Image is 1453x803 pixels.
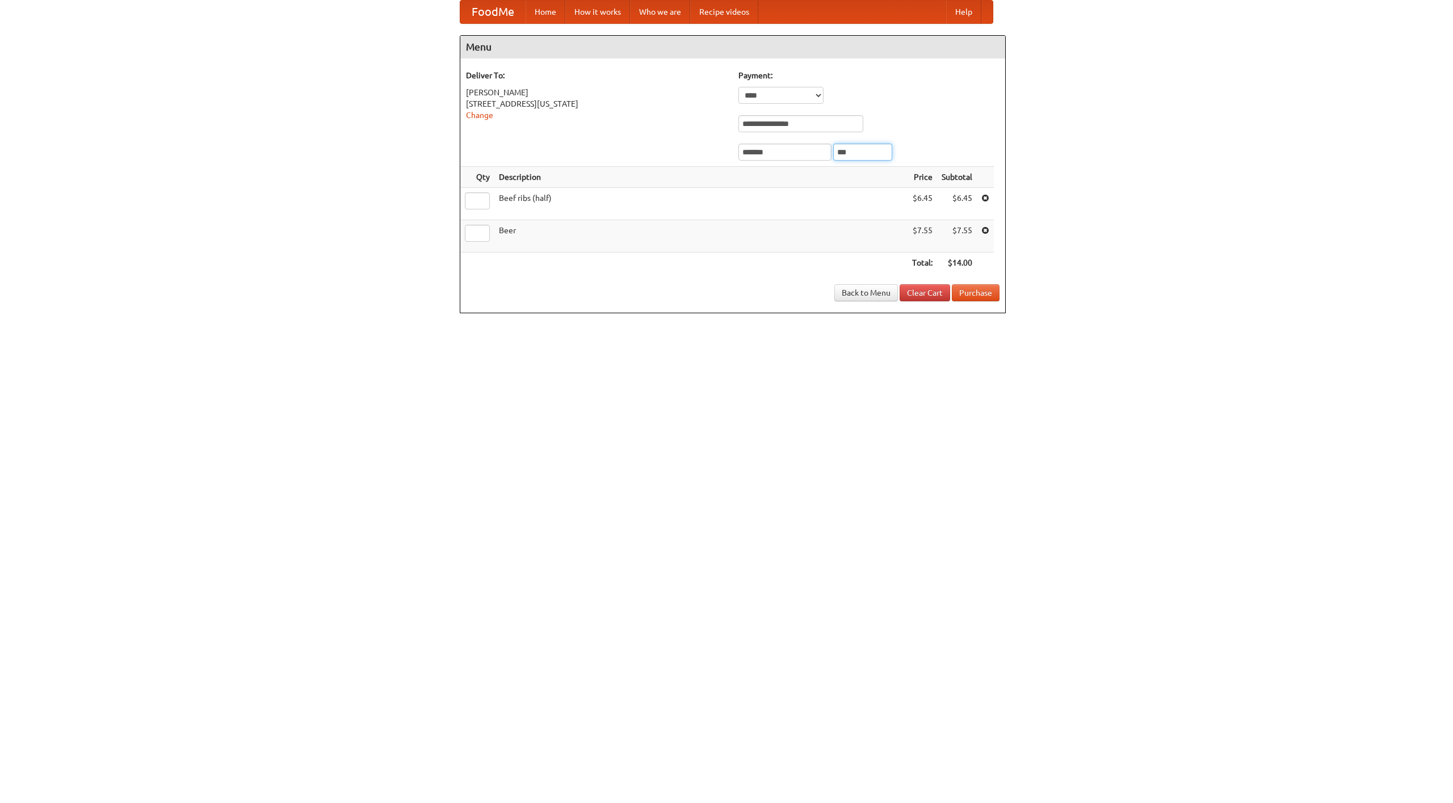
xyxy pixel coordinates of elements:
[460,1,526,23] a: FoodMe
[466,111,493,120] a: Change
[466,98,727,110] div: [STREET_ADDRESS][US_STATE]
[908,220,937,253] td: $7.55
[834,284,898,301] a: Back to Menu
[937,167,977,188] th: Subtotal
[900,284,950,301] a: Clear Cart
[466,70,727,81] h5: Deliver To:
[738,70,1000,81] h5: Payment:
[494,188,908,220] td: Beef ribs (half)
[937,188,977,220] td: $6.45
[466,87,727,98] div: [PERSON_NAME]
[937,253,977,274] th: $14.00
[494,220,908,253] td: Beer
[690,1,758,23] a: Recipe videos
[460,36,1005,58] h4: Menu
[565,1,630,23] a: How it works
[908,167,937,188] th: Price
[526,1,565,23] a: Home
[630,1,690,23] a: Who we are
[937,220,977,253] td: $7.55
[460,167,494,188] th: Qty
[952,284,1000,301] button: Purchase
[946,1,981,23] a: Help
[908,253,937,274] th: Total:
[908,188,937,220] td: $6.45
[494,167,908,188] th: Description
